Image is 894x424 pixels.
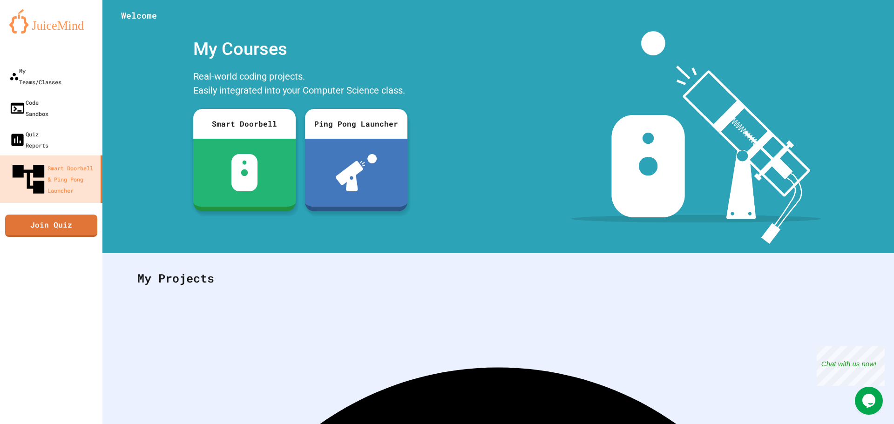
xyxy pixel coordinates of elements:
[5,215,97,237] a: Join Quiz
[189,31,412,67] div: My Courses
[855,387,885,415] iframe: chat widget
[128,260,868,296] div: My Projects
[189,67,412,102] div: Real-world coding projects. Easily integrated into your Computer Science class.
[9,9,93,34] img: logo-orange.svg
[817,346,885,386] iframe: chat widget
[305,109,407,139] div: Ping Pong Launcher
[231,154,258,191] img: sdb-white.svg
[9,160,97,198] div: Smart Doorbell & Ping Pong Launcher
[9,97,48,119] div: Code Sandbox
[9,65,61,87] div: My Teams/Classes
[571,31,821,244] img: banner-image-my-projects.png
[193,109,296,139] div: Smart Doorbell
[336,154,377,191] img: ppl-with-ball.png
[9,128,48,151] div: Quiz Reports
